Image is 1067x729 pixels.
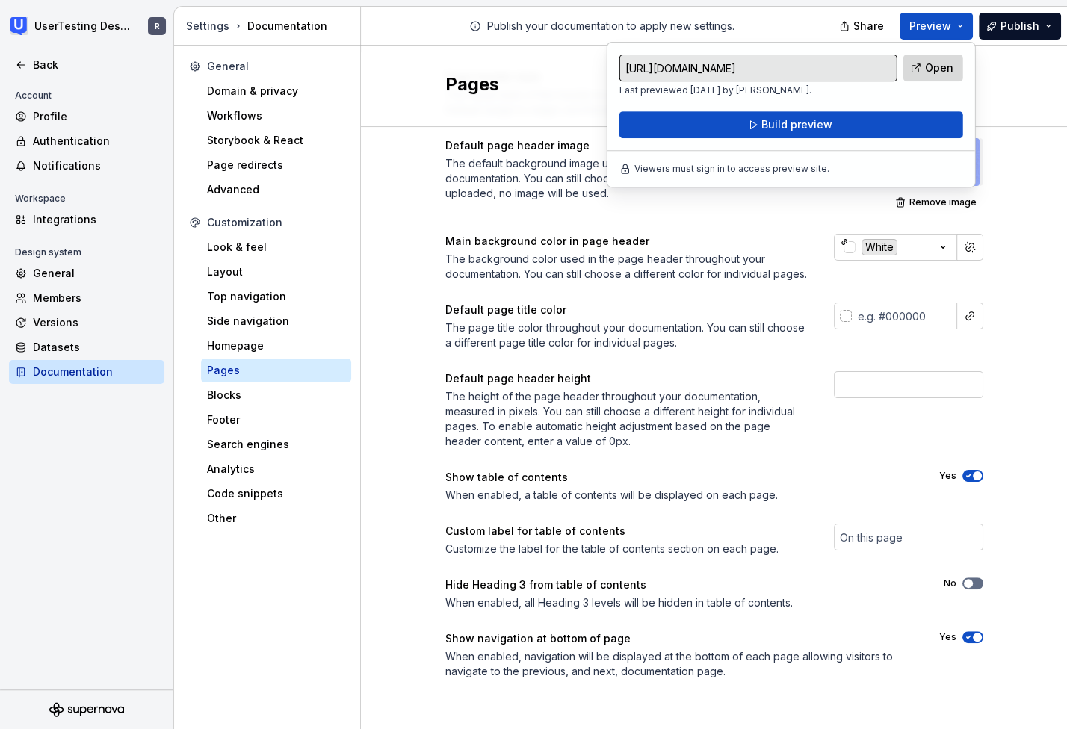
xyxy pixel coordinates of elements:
[201,260,351,284] a: Layout
[445,595,917,610] div: When enabled, all Heading 3 levels will be hidden in table of contents.
[445,542,807,556] div: Customize the label for the table of contents section on each page.
[186,19,354,34] div: Documentation
[207,388,345,403] div: Blocks
[201,506,351,530] a: Other
[9,129,164,153] a: Authentication
[201,334,351,358] a: Homepage
[201,309,351,333] a: Side navigation
[201,408,351,432] a: Footer
[891,192,983,213] button: Remove image
[761,117,832,132] span: Build preview
[619,84,897,96] p: Last previewed [DATE] by [PERSON_NAME].
[33,58,158,72] div: Back
[900,13,973,40] button: Preview
[49,702,124,717] a: Supernova Logo
[903,55,963,81] a: Open
[33,340,158,355] div: Datasets
[834,524,983,550] input: On this page
[201,432,351,456] a: Search engines
[201,383,351,407] a: Blocks
[939,631,956,643] label: Yes
[207,511,345,526] div: Other
[207,338,345,353] div: Homepage
[207,133,345,148] div: Storybook & React
[445,577,917,592] div: Hide Heading 3 from table of contents
[9,208,164,232] a: Integrations
[33,364,158,379] div: Documentation
[207,108,345,123] div: Workflows
[445,524,807,539] div: Custom label for table of contents
[9,105,164,128] a: Profile
[619,111,963,138] button: Build preview
[207,59,345,74] div: General
[201,482,351,506] a: Code snippets
[445,320,807,350] div: The page title color throughout your documentation. You can still choose a different page title c...
[944,577,956,589] label: No
[207,412,345,427] div: Footer
[445,72,965,96] h2: Pages
[201,153,351,177] a: Page redirects
[207,158,345,173] div: Page redirects
[445,631,912,646] div: Show navigation at bottom of page
[445,371,807,386] div: Default page header height
[939,470,956,482] label: Yes
[201,104,351,128] a: Workflows
[201,235,351,259] a: Look & feel
[9,335,164,359] a: Datasets
[186,19,229,34] button: Settings
[207,240,345,255] div: Look & feel
[33,158,158,173] div: Notifications
[201,359,351,382] a: Pages
[33,134,158,149] div: Authentication
[9,261,164,285] a: General
[207,264,345,279] div: Layout
[33,315,158,330] div: Versions
[445,389,807,449] div: The height of the page header throughout your documentation, measured in pixels. You can still ch...
[33,266,158,281] div: General
[3,10,170,43] button: UserTesting Design SystemR
[909,19,951,34] span: Preview
[445,649,912,679] div: When enabled, navigation will be displayed at the bottom of each page allowing visitors to naviga...
[9,243,87,261] div: Design system
[201,457,351,481] a: Analytics
[207,84,345,99] div: Domain & privacy
[862,239,897,255] div: White
[445,138,864,153] div: Default page header image
[201,178,351,202] a: Advanced
[201,79,351,103] a: Domain & privacy
[9,154,164,178] a: Notifications
[925,61,953,75] span: Open
[207,462,345,477] div: Analytics
[207,363,345,378] div: Pages
[201,128,351,152] a: Storybook & React
[445,303,807,317] div: Default page title color
[445,234,807,249] div: Main background color in page header
[445,488,912,503] div: When enabled, a table of contents will be displayed on each page.
[445,252,807,282] div: The background color used in the page header throughout your documentation. You can still choose ...
[853,19,884,34] span: Share
[487,19,734,34] p: Publish your documentation to apply new settings.
[834,234,957,261] button: White
[832,13,894,40] button: Share
[207,182,345,197] div: Advanced
[634,163,829,175] p: Viewers must sign in to access preview site.
[207,289,345,304] div: Top navigation
[207,437,345,452] div: Search engines
[201,285,351,308] a: Top navigation
[34,19,130,34] div: UserTesting Design System
[445,156,864,201] div: The default background image used in the page header throughout your documentation. You can still...
[9,53,164,77] a: Back
[852,303,957,329] input: e.g. #000000
[207,215,345,230] div: Customization
[33,291,158,305] div: Members
[9,311,164,335] a: Versions
[979,13,1061,40] button: Publish
[207,314,345,329] div: Side navigation
[155,20,160,32] div: R
[10,17,28,35] img: 41adf70f-fc1c-4662-8e2d-d2ab9c673b1b.png
[9,87,58,105] div: Account
[445,470,912,485] div: Show table of contents
[33,212,158,227] div: Integrations
[1000,19,1039,34] span: Publish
